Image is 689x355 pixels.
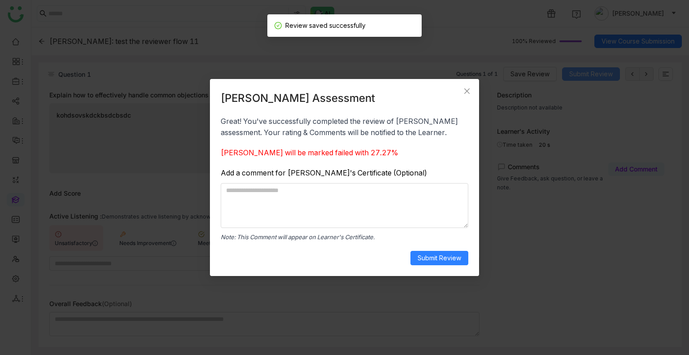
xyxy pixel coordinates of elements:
span: Add a comment for [PERSON_NAME]'s Certificate (Optional) [221,167,468,179]
button: Close [455,79,479,103]
h2: [PERSON_NAME] Assessment [221,90,468,107]
button: Submit Review [410,251,468,265]
span: Note: This Comment will appear on Learner's Certificate. [221,232,468,241]
span: Review saved successfully [285,22,366,29]
p: Great! You've successfully completed the review of [PERSON_NAME] assessment. Your rating & Commen... [221,116,468,138]
span: Submit Review [418,253,461,263]
div: [PERSON_NAME] will be marked failed with 27.27% [221,147,468,158]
